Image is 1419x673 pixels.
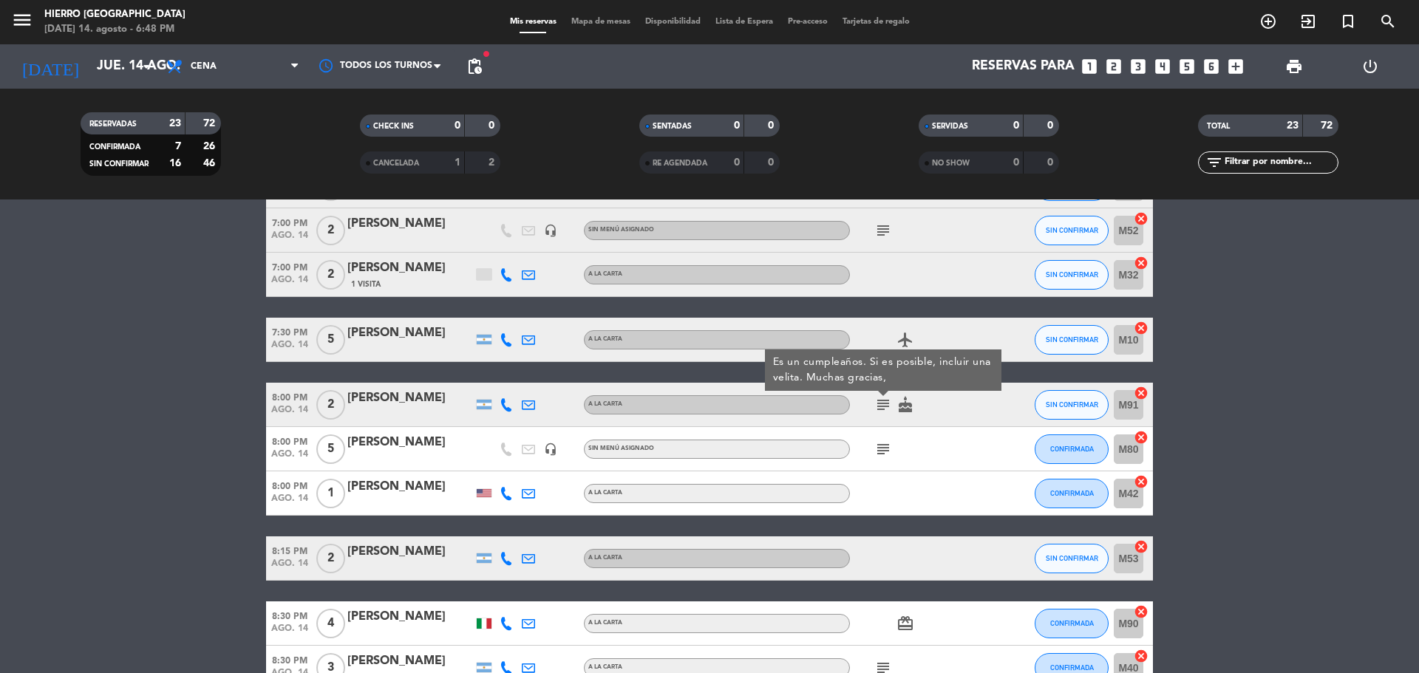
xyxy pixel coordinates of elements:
span: fiber_manual_record [482,49,491,58]
div: [PERSON_NAME] [347,542,473,561]
span: 8:00 PM [266,476,313,493]
span: Tarjetas de regalo [835,18,917,26]
strong: 0 [768,157,777,168]
span: Mapa de mesas [564,18,638,26]
i: looks_two [1104,57,1123,76]
span: 1 Visita [351,279,381,290]
div: [PERSON_NAME] [347,389,473,408]
span: SIN CONFIRMAR [1046,270,1098,279]
span: RE AGENDADA [653,160,707,167]
span: 8:15 PM [266,542,313,558]
span: RESERVADAS [89,120,137,128]
strong: 72 [203,118,218,129]
button: CONFIRMADA [1035,479,1109,508]
strong: 0 [734,157,740,168]
i: arrow_drop_down [137,58,155,75]
div: [PERSON_NAME] [347,477,473,496]
span: SIN CONFIRMAR [1046,335,1098,344]
span: A la carta [588,620,622,626]
strong: 16 [169,158,181,168]
i: filter_list [1205,154,1223,171]
span: ago. 14 [266,405,313,422]
i: looks_5 [1177,57,1197,76]
span: SIN CONFIRMAR [1046,400,1098,409]
i: subject [874,440,892,458]
button: CONFIRMADA [1035,434,1109,464]
input: Filtrar por nombre... [1223,154,1338,171]
span: Lista de Espera [708,18,780,26]
i: cancel [1134,649,1149,663]
strong: 0 [1013,157,1019,168]
i: airplanemode_active [896,331,914,349]
span: Mis reservas [503,18,564,26]
span: 2 [316,390,345,420]
span: A la carta [588,271,622,277]
span: Pre-acceso [780,18,835,26]
span: 8:30 PM [266,651,313,668]
i: power_settings_new [1361,58,1379,75]
strong: 26 [203,141,218,151]
i: add_box [1226,57,1245,76]
div: LOG OUT [1332,44,1408,89]
span: CONFIRMADA [1050,663,1094,672]
span: A la carta [588,555,622,561]
i: menu [11,9,33,31]
span: Reservas para [972,59,1075,74]
i: cancel [1134,321,1149,335]
div: [PERSON_NAME] [347,324,473,343]
span: 2 [316,544,345,573]
div: [PERSON_NAME] [347,214,473,233]
i: cancel [1134,474,1149,489]
span: 8:00 PM [266,388,313,405]
strong: 0 [734,120,740,131]
span: 2 [316,260,345,290]
i: exit_to_app [1299,13,1317,30]
strong: 7 [175,141,181,151]
i: turned_in_not [1339,13,1357,30]
i: cancel [1134,211,1149,226]
span: A la carta [588,664,622,670]
span: Sin menú asignado [588,445,654,451]
i: headset_mic [544,224,557,237]
span: CHECK INS [373,123,414,130]
strong: 72 [1321,120,1335,131]
span: ago. 14 [266,449,313,466]
span: SERVIDAS [932,123,968,130]
span: CONFIRMADA [1050,445,1094,453]
span: 1 [316,479,345,508]
i: add_circle_outline [1259,13,1277,30]
button: menu [11,9,33,36]
span: 4 [316,609,345,638]
i: cancel [1134,604,1149,619]
span: TOTAL [1207,123,1230,130]
span: Disponibilidad [638,18,708,26]
strong: 0 [1047,157,1056,168]
strong: 23 [169,118,181,129]
i: cancel [1134,539,1149,554]
i: card_giftcard [896,615,914,632]
div: [DATE] 14. agosto - 6:48 PM [44,22,186,37]
span: SIN CONFIRMAR [1046,554,1098,562]
button: SIN CONFIRMAR [1035,390,1109,420]
strong: 46 [203,158,218,168]
strong: 1 [455,157,460,168]
span: CANCELADA [373,160,419,167]
i: looks_6 [1202,57,1221,76]
i: search [1379,13,1397,30]
i: [DATE] [11,50,89,83]
strong: 0 [489,120,497,131]
i: subject [874,222,892,239]
button: CONFIRMADA [1035,609,1109,638]
i: headset_mic [544,443,557,456]
span: SIN CONFIRMAR [1046,226,1098,234]
span: 7:00 PM [266,213,313,230]
i: looks_one [1080,57,1099,76]
button: SIN CONFIRMAR [1035,325,1109,355]
i: cancel [1134,430,1149,445]
button: SIN CONFIRMAR [1035,260,1109,290]
span: A la carta [588,490,622,496]
span: CONFIRMADA [1050,619,1094,627]
span: SENTADAS [653,123,692,130]
div: [PERSON_NAME] [347,433,473,452]
span: A la carta [588,401,622,407]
